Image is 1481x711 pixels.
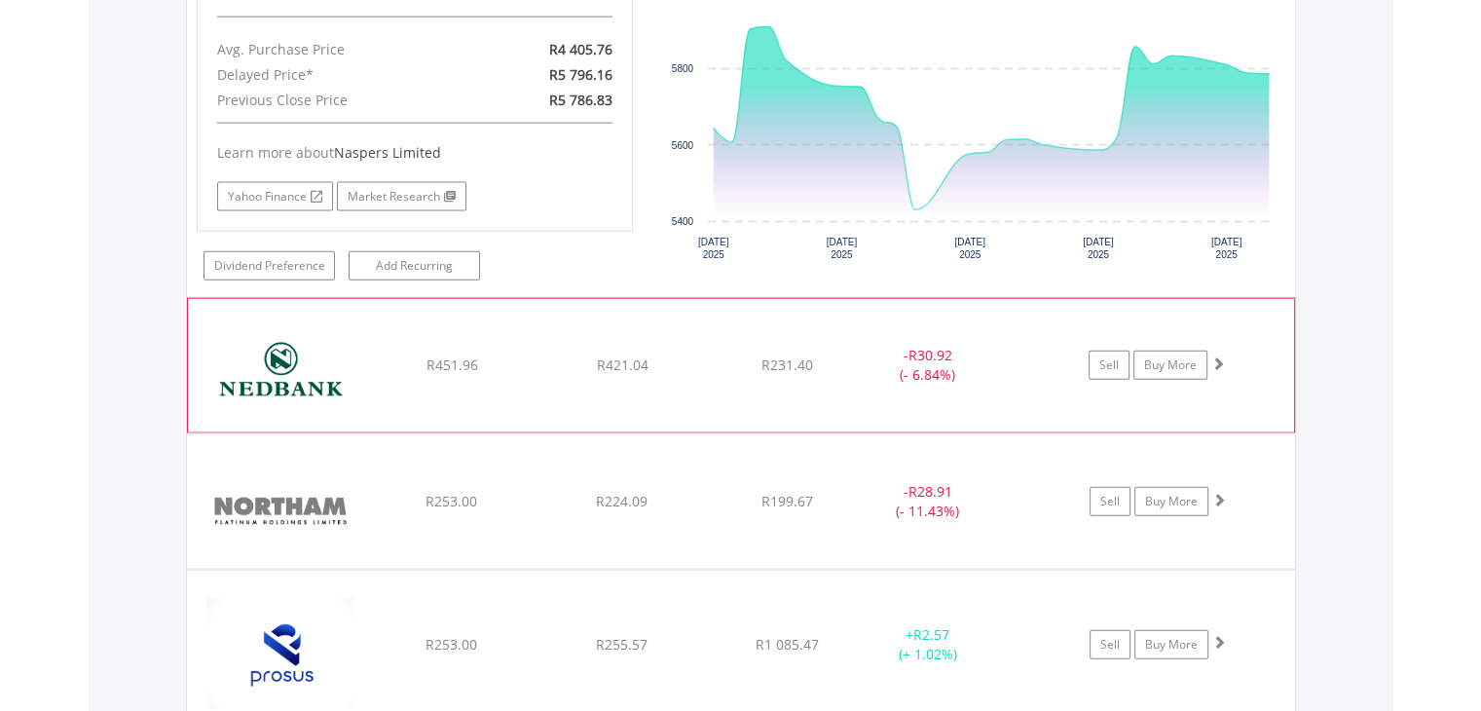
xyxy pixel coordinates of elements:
[672,63,694,74] text: 5800
[596,355,648,374] span: R421.04
[426,635,477,654] span: R253.00
[854,346,1000,385] div: - (- 6.84%)
[761,492,813,510] span: R199.67
[954,237,985,260] text: [DATE] 2025
[349,251,480,281] a: Add Recurring
[217,143,612,163] div: Learn more about
[855,625,1002,664] div: + (+ 1.02%)
[426,492,477,510] span: R253.00
[549,65,612,84] span: R5 796.16
[1090,487,1130,516] a: Sell
[1211,237,1242,260] text: [DATE] 2025
[203,88,486,113] div: Previous Close Price
[1134,487,1208,516] a: Buy More
[217,182,333,211] a: Yahoo Finance
[1090,630,1130,659] a: Sell
[198,323,365,429] img: EQU.ZA.NED.png
[549,91,612,109] span: R5 786.83
[1134,630,1208,659] a: Buy More
[761,355,813,374] span: R231.40
[907,346,951,364] span: R30.92
[1133,351,1207,380] a: Buy More
[549,40,612,58] span: R4 405.76
[596,635,648,654] span: R255.57
[855,482,1002,521] div: - (- 11.43%)
[197,459,364,564] img: EQU.ZA.NPH.png
[203,37,486,62] div: Avg. Purchase Price
[913,625,949,644] span: R2.57
[672,140,694,151] text: 5600
[203,62,486,88] div: Delayed Price*
[756,635,819,654] span: R1 085.47
[204,251,335,281] a: Dividend Preference
[334,143,441,162] span: Naspers Limited
[426,355,477,374] span: R451.96
[1089,351,1129,380] a: Sell
[1083,237,1114,260] text: [DATE] 2025
[596,492,648,510] span: R224.09
[337,182,466,211] a: Market Research
[908,482,952,501] span: R28.91
[672,216,694,227] text: 5400
[698,237,729,260] text: [DATE] 2025
[827,237,858,260] text: [DATE] 2025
